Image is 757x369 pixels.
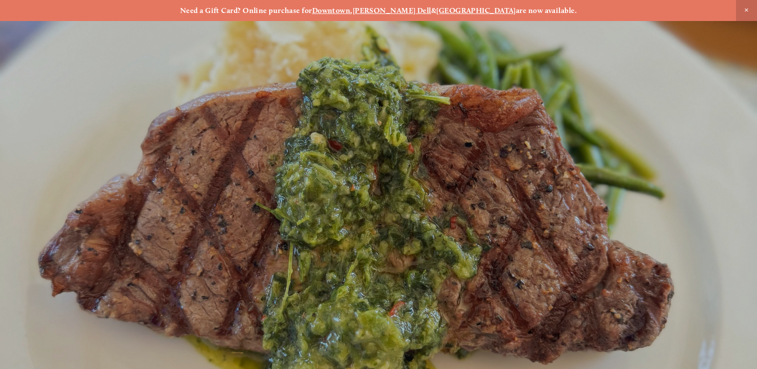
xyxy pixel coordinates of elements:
a: Downtown [312,6,351,15]
a: [PERSON_NAME] Dell [353,6,431,15]
strong: , [350,6,352,15]
strong: Need a Gift Card? Online purchase for [180,6,312,15]
strong: are now available. [516,6,577,15]
a: [GEOGRAPHIC_DATA] [436,6,516,15]
strong: & [431,6,436,15]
